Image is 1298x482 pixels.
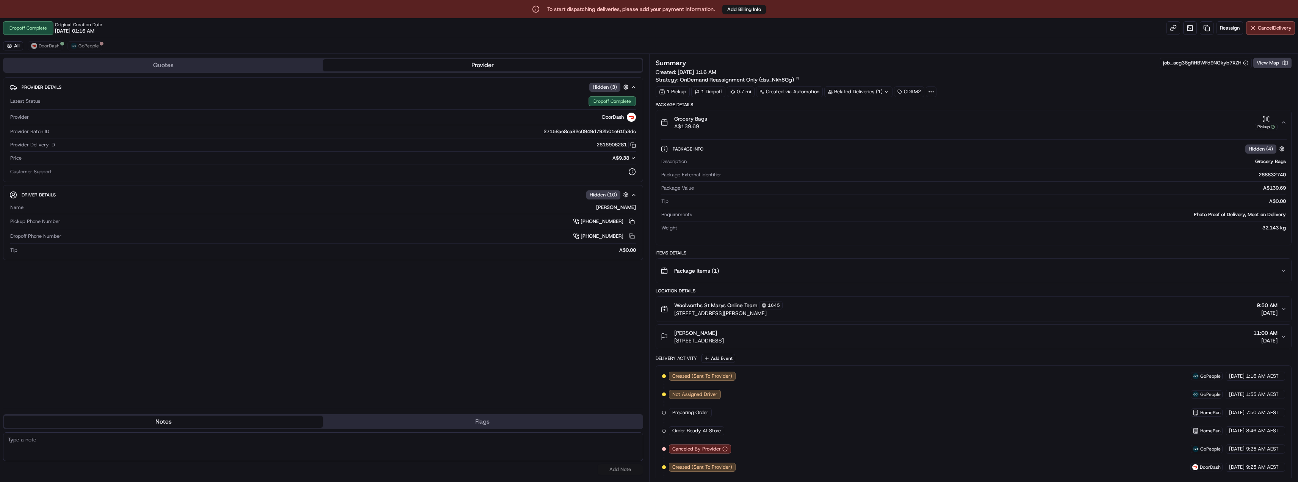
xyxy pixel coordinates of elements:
span: Woolworths St Marys Online Team [674,301,758,309]
div: Strategy: [656,76,800,83]
span: 8:46 AM AEST [1246,427,1279,434]
span: Package Items ( 1 ) [674,267,719,275]
button: Pickup [1255,115,1278,130]
span: 27158ae8ca82c0949d792b01e61fa3dc [543,128,636,135]
span: [DATE] 1:16 AM [678,69,716,75]
span: Grocery Bags [674,115,707,122]
span: Package External Identifier [661,171,721,178]
span: Created: [656,68,716,76]
span: Name [10,204,23,211]
span: [DATE] [1257,309,1278,317]
button: [PHONE_NUMBER] [573,232,636,240]
button: Add Event [701,354,735,363]
span: Provider Batch ID [10,128,49,135]
span: [STREET_ADDRESS] [674,337,724,344]
span: HomeRun [1200,410,1221,416]
button: Flags [323,416,642,428]
button: Grocery BagsA$139.69Pickup [656,110,1292,135]
button: Hidden (10) [586,190,631,199]
span: DoorDash [602,114,624,121]
img: doordash_logo_v2.png [31,43,37,49]
img: gopeople_logo.png [1193,446,1199,452]
span: Provider Delivery ID [10,141,55,148]
div: Package Details [656,102,1292,108]
div: [PERSON_NAME] [27,204,636,211]
span: GoPeople [1200,446,1221,452]
span: [PHONE_NUMBER] [581,218,623,225]
h3: Summary [656,60,686,66]
span: GoPeople [78,43,99,49]
img: gopeople_logo.png [1193,373,1199,379]
a: [PHONE_NUMBER] [573,217,636,226]
button: 2616906281 [597,141,636,148]
span: 9:50 AM [1257,301,1278,309]
span: A$139.69 [674,122,707,130]
button: Provider [323,59,642,71]
button: View Map [1253,58,1292,68]
div: Photo Proof of Delivery, Meet on Delivery [695,211,1286,218]
div: Delivery Activity [656,355,697,361]
div: A$139.69 [697,185,1286,192]
span: Requirements [661,211,692,218]
div: 0.7 mi [727,86,755,97]
button: Driver DetailsHidden (10) [9,188,637,201]
div: Items Details [656,250,1292,256]
span: GoPeople [1200,373,1221,379]
span: OnDemand Reassignment Only (dss_Nkh8Gg) [680,76,794,83]
span: [DATE] 01:16 AM [55,28,94,35]
span: [PHONE_NUMBER] [581,233,623,240]
span: Cancel Delivery [1258,25,1292,31]
span: DoorDash [39,43,59,49]
span: Preparing Order [672,409,708,416]
img: gopeople_logo.png [1193,391,1199,397]
div: Grocery BagsA$139.69Pickup [656,135,1292,245]
button: Package Items (1) [656,259,1292,283]
div: Pickup [1255,124,1278,130]
button: Provider DetailsHidden (3) [9,81,637,93]
button: Notes [4,416,323,428]
img: doordash_logo_v2.png [627,113,636,122]
span: Not Assigned Driver [672,391,717,398]
span: Dropoff Phone Number [10,233,61,240]
span: 1:16 AM AEST [1246,373,1279,380]
span: DoorDash [1200,464,1221,470]
button: [PERSON_NAME][STREET_ADDRESS]11:00 AM[DATE] [656,325,1292,349]
span: A$9.38 [612,155,629,161]
img: doordash_logo_v2.png [1192,464,1198,470]
span: Pickup Phone Number [10,218,60,225]
button: Add Billing Info [722,5,766,14]
div: 268832740 [724,171,1286,178]
span: [DATE] [1253,337,1278,344]
span: [DATE] [1229,391,1245,398]
span: 7:50 AM AEST [1246,409,1279,416]
div: CDAM2 [894,86,924,97]
button: job_acg36gRHBWFd9NGkyb7XZH [1163,60,1248,66]
button: CancelDelivery [1246,21,1295,35]
span: HomeRun [1200,428,1221,434]
span: Tip [10,247,17,254]
button: A$9.38 [569,155,636,162]
span: Order Ready At Store [672,427,721,434]
button: All [3,41,23,50]
div: A$0.00 [672,198,1286,205]
span: Customer Support [10,168,52,175]
button: Woolworths St Marys Online Team1645[STREET_ADDRESS][PERSON_NAME]9:50 AM[DATE] [656,297,1292,322]
span: 9:25 AM AEST [1246,464,1279,471]
div: 32.143 kg [680,225,1286,231]
span: Description [661,158,687,165]
span: Provider [10,114,29,121]
span: Tip [661,198,669,205]
span: [STREET_ADDRESS][PERSON_NAME] [674,309,783,317]
span: Original Creation Date [55,22,102,28]
span: Weight [661,225,677,231]
span: Driver Details [22,192,56,198]
span: 11:00 AM [1253,329,1278,337]
div: Location Details [656,288,1292,294]
span: Hidden ( 3 ) [593,84,617,91]
span: Package Value [661,185,694,192]
span: Package Info [673,146,705,152]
